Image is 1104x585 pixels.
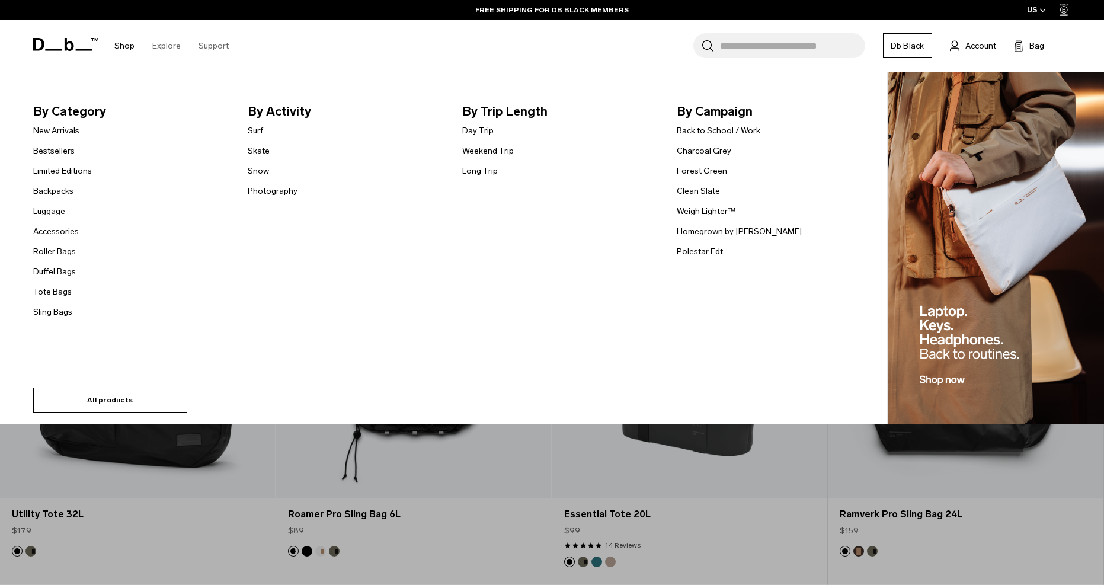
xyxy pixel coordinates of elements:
nav: Main Navigation [105,20,238,72]
a: Tote Bags [33,286,72,298]
a: Luggage [33,205,65,218]
a: Weekend Trip [462,145,514,157]
span: By Category [33,102,229,121]
img: Db [888,72,1104,424]
a: All products [33,388,187,413]
a: Forest Green [677,165,727,177]
a: Snow [248,165,269,177]
a: Support [199,25,229,67]
a: Photography [248,185,297,197]
a: Account [950,39,996,53]
a: Shop [114,25,135,67]
a: Accessories [33,225,79,238]
a: Surf [248,124,263,137]
a: Backpacks [33,185,73,197]
button: Bag [1014,39,1044,53]
a: Explore [152,25,181,67]
a: Sling Bags [33,306,72,318]
a: Weigh Lighter™ [677,205,735,218]
a: Limited Editions [33,165,92,177]
a: Polestar Edt. [677,245,725,258]
a: Skate [248,145,270,157]
a: Bestsellers [33,145,75,157]
span: By Campaign [677,102,872,121]
a: Long Trip [462,165,498,177]
a: Roller Bags [33,245,76,258]
a: Duffel Bags [33,266,76,278]
a: Back to School / Work [677,124,760,137]
a: FREE SHIPPING FOR DB BLACK MEMBERS [475,5,629,15]
span: By Activity [248,102,443,121]
span: By Trip Length [462,102,658,121]
a: Homegrown by [PERSON_NAME] [677,225,802,238]
a: Day Trip [462,124,494,137]
a: Charcoal Grey [677,145,731,157]
span: Account [965,40,996,52]
a: Db Black [883,33,932,58]
span: Bag [1029,40,1044,52]
a: Clean Slate [677,185,720,197]
a: New Arrivals [33,124,79,137]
